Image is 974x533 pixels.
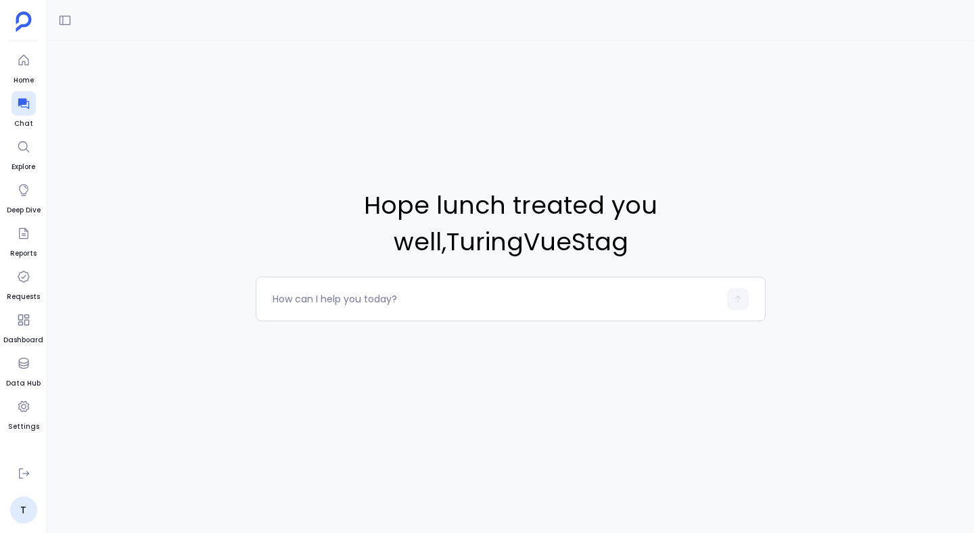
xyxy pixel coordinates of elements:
span: Hope lunch treated you well , TuringVueStag [256,187,766,260]
a: Dashboard [3,308,43,346]
a: Reports [10,221,37,259]
span: Chat [11,118,36,129]
a: Explore [11,135,36,172]
a: Settings [8,394,39,432]
span: Requests [7,292,40,302]
span: Home [11,75,36,86]
a: T [10,496,37,524]
span: Settings [8,421,39,432]
span: Data Hub [6,378,41,389]
span: Deep Dive [7,205,41,216]
a: Requests [7,264,40,302]
img: petavue logo [16,11,32,32]
a: Home [11,48,36,86]
a: Deep Dive [7,178,41,216]
a: Chat [11,91,36,129]
a: Data Hub [6,351,41,389]
span: Dashboard [3,335,43,346]
span: Reports [10,248,37,259]
span: Explore [11,162,36,172]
